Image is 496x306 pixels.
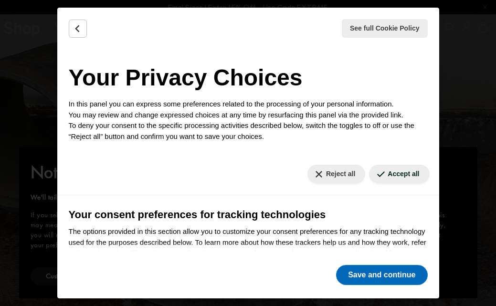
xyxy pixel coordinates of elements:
button: Save and continue [336,265,427,285]
span: See full Cookie Policy [350,23,420,33]
h2: Your Privacy Choices [69,61,428,95]
button: Accept all [369,165,429,183]
h3: Your consent preferences for tracking technologies [69,207,428,222]
button: See full Cookie Policy [342,19,428,38]
button: Back [69,20,87,38]
button: Reject all [307,165,365,183]
p: The options provided in this section allow you to customize your consent preferences for any trac... [69,226,428,269]
a: cookie policy - link opens in a new tab [86,249,127,257]
p: In this panel you can express some preferences related to the processing of your personal informa... [69,99,428,142]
